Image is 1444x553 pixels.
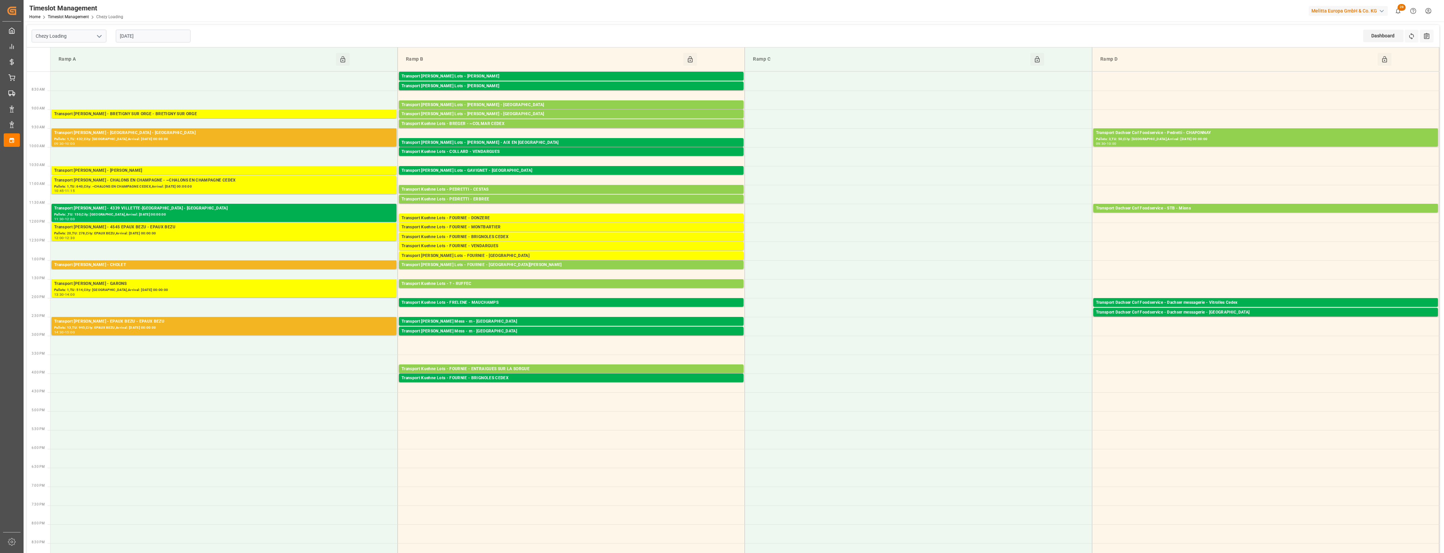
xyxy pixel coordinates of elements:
[65,236,75,239] div: 12:30
[54,331,64,334] div: 14:30
[29,14,40,19] a: Home
[402,240,741,246] div: Pallets: 3,TU: ,City: BRIGNOLES CEDEX,Arrival: [DATE] 00:00:00
[402,108,741,114] div: Pallets: ,TU: 108,City: [GEOGRAPHIC_DATA],Arrival: [DATE] 00:00:00
[54,212,394,218] div: Pallets: ,TU: 150,City: [GEOGRAPHIC_DATA],Arrival: [DATE] 00:00:00
[402,186,741,193] div: Transport Kuehne Lots - PEDRETTI - CESTAS
[94,31,104,41] button: open menu
[64,331,65,334] div: -
[402,90,741,95] div: Pallets: 7,TU: 640,City: CARQUEFOU,Arrival: [DATE] 00:00:00
[54,224,394,231] div: Transport [PERSON_NAME] - 4545 EPAUX BEZU - EPAUX BEZU
[54,177,394,184] div: Transport [PERSON_NAME] - CHALONS EN CHAMPAGNE - ~CHALONS EN CHAMPAGNE CEDEX
[54,281,394,287] div: Transport [PERSON_NAME] - GARONS
[1309,4,1390,17] button: Melitta Europa GmbH & Co. KG
[54,293,64,296] div: 13:30
[54,167,394,174] div: Transport [PERSON_NAME] - [PERSON_NAME]
[29,163,45,167] span: 10:30 AM
[54,111,394,118] div: Transport [PERSON_NAME] - BRETIGNY SUR ORGE - BRETIGNY SUR ORGE
[1096,306,1435,312] div: Pallets: 1,TU: 23,City: Vitrolles Cedex,Arrival: [DATE] 00:00:00
[402,193,741,199] div: Pallets: 4,TU: 415,City: [GEOGRAPHIC_DATA],Arrival: [DATE] 00:00:00
[1309,6,1388,16] div: Melitta Europa GmbH & Co. KG
[32,333,45,336] span: 3:00 PM
[54,118,394,123] div: Pallets: ,TU: 48,City: [GEOGRAPHIC_DATA],Arrival: [DATE] 00:00:00
[54,189,64,192] div: 10:45
[32,521,45,525] span: 8:00 PM
[402,73,741,80] div: Transport [PERSON_NAME] Lots - [PERSON_NAME]
[402,111,741,118] div: Transport [PERSON_NAME] Lots - [PERSON_NAME] - [GEOGRAPHIC_DATA]
[402,250,741,255] div: Pallets: 3,TU: 372,City: [GEOGRAPHIC_DATA],Arrival: [DATE] 00:00:00
[32,370,45,374] span: 4:00 PM
[402,234,741,240] div: Transport Kuehne Lots - FOURNIE - BRIGNOLES CEDEX
[65,218,75,221] div: 12:00
[32,30,106,42] input: Type to search/select
[403,53,683,66] div: Ramp B
[54,130,394,136] div: Transport [PERSON_NAME] - [GEOGRAPHIC_DATA] - [GEOGRAPHIC_DATA]
[402,80,741,86] div: Pallets: 2,TU: 1006,City: [GEOGRAPHIC_DATA],Arrival: [DATE] 00:00:00
[402,121,741,127] div: Transport Kuehne Lots - BREGER - ~COLMAR CEDEX
[402,243,741,250] div: Transport Kuehne Lots - FOURNIE - VENDARGUES
[32,446,45,450] span: 6:00 PM
[1096,136,1435,142] div: Pallets: 3,TU: 50,City: [GEOGRAPHIC_DATA],Arrival: [DATE] 00:00:00
[402,328,741,335] div: Transport [PERSON_NAME] Mess - m - [GEOGRAPHIC_DATA]
[64,189,65,192] div: -
[402,149,741,155] div: Transport Kuehne Lots - COLLARD - VENDARGUES
[29,220,45,223] span: 12:00 PM
[402,224,741,231] div: Transport Kuehne Lots - FOURNIE - MONTBARTIER
[29,144,45,148] span: 10:00 AM
[1390,3,1406,19] button: show 28 new notifications
[29,182,45,186] span: 11:00 AM
[32,484,45,487] span: 7:00 PM
[402,253,741,259] div: Transport [PERSON_NAME] Lots - FOURNIE - [GEOGRAPHIC_DATA]
[65,142,75,145] div: 10:00
[402,262,741,268] div: Transport [PERSON_NAME] Lots - FOURNIE - [GEOGRAPHIC_DATA][PERSON_NAME]
[402,196,741,203] div: Transport Kuehne Lots - PEDRETTI - ERBREE
[402,139,741,146] div: Transport [PERSON_NAME] Lots - [PERSON_NAME] - AIX EN [GEOGRAPHIC_DATA]
[1096,142,1106,145] div: 09:30
[1107,142,1116,145] div: 10:00
[32,408,45,412] span: 5:00 PM
[54,318,394,325] div: Transport [PERSON_NAME] - EPAUX BEZU - EPAUX BEZU
[402,259,741,265] div: Pallets: 4,TU: ,City: [GEOGRAPHIC_DATA],Arrival: [DATE] 00:00:00
[402,102,741,108] div: Transport [PERSON_NAME] Lots - [PERSON_NAME] - [GEOGRAPHIC_DATA]
[402,215,741,222] div: Transport Kuehne Lots - FOURNIE - DONZERE
[402,382,741,387] div: Pallets: 1,TU: ,City: BRIGNOLES CEDEX,Arrival: [DATE] 00:00:00
[32,314,45,318] span: 2:30 PM
[1096,316,1435,322] div: Pallets: 2,TU: 24,City: [GEOGRAPHIC_DATA],Arrival: [DATE] 00:00:00
[48,14,89,19] a: Timeslot Management
[402,203,741,208] div: Pallets: 1,TU: ,City: ERBREE,Arrival: [DATE] 00:00:00
[402,155,741,161] div: Pallets: 2,TU: 200,City: [GEOGRAPHIC_DATA],Arrival: [DATE] 00:00:00
[402,366,741,372] div: Transport Kuehne Lots - FOURNIE - ENTRAIGUES SUR LA SORGUE
[64,142,65,145] div: -
[54,174,394,180] div: Pallets: ,TU: 100,City: RECY,Arrival: [DATE] 00:00:00
[54,142,64,145] div: 09:30
[402,118,741,123] div: Pallets: 3,TU: 128,City: [GEOGRAPHIC_DATA],Arrival: [DATE] 00:00:00
[402,127,741,133] div: Pallets: 4,TU: 291,City: ~COLMAR CEDEX,Arrival: [DATE] 00:00:00
[402,174,741,180] div: Pallets: 7,TU: 96,City: [GEOGRAPHIC_DATA],Arrival: [DATE] 00:00:00
[1105,142,1106,145] div: -
[402,318,741,325] div: Transport [PERSON_NAME] Mess - m - [GEOGRAPHIC_DATA]
[32,125,45,129] span: 9:30 AM
[1096,212,1435,218] div: Pallets: 32,TU: ,City: [GEOGRAPHIC_DATA],Arrival: [DATE] 00:00:00
[54,262,394,268] div: Transport [PERSON_NAME] - CHOLET
[402,375,741,382] div: Transport Kuehne Lots - FOURNIE - BRIGNOLES CEDEX
[402,372,741,378] div: Pallets: 2,TU: 441,City: ENTRAIGUES SUR LA SORGUE,Arrival: [DATE] 00:00:00
[32,540,45,544] span: 8:30 PM
[402,268,741,274] div: Pallets: 1,TU: ,City: [GEOGRAPHIC_DATA][PERSON_NAME],Arrival: [DATE] 00:00:00
[65,293,75,296] div: 14:00
[54,184,394,190] div: Pallets: 1,TU: 640,City: ~CHALONS EN CHAMPAGNE CEDEX,Arrival: [DATE] 00:00:00
[402,83,741,90] div: Transport [PERSON_NAME] Lots - [PERSON_NAME]
[32,257,45,261] span: 1:00 PM
[64,236,65,239] div: -
[402,325,741,331] div: Pallets: ,TU: 104,City: [GEOGRAPHIC_DATA],Arrival: [DATE] 00:00:00
[32,276,45,280] span: 1:30 PM
[32,352,45,355] span: 3:30 PM
[402,146,741,152] div: Pallets: ,TU: 40,City: [GEOGRAPHIC_DATA],Arrival: [DATE] 00:00:00
[64,218,65,221] div: -
[54,136,394,142] div: Pallets: 1,TU: 432,City: [GEOGRAPHIC_DATA],Arrival: [DATE] 00:00:00
[402,306,741,312] div: Pallets: 27,TU: 1444,City: MAUCHAMPS,Arrival: [DATE] 00:00:00
[54,236,64,239] div: 12:00
[29,3,123,13] div: Timeslot Management
[402,287,741,293] div: Pallets: 3,TU: 983,City: RUFFEC,Arrival: [DATE] 00:00:00
[64,293,65,296] div: -
[32,295,45,299] span: 2:00 PM
[32,427,45,431] span: 5:30 PM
